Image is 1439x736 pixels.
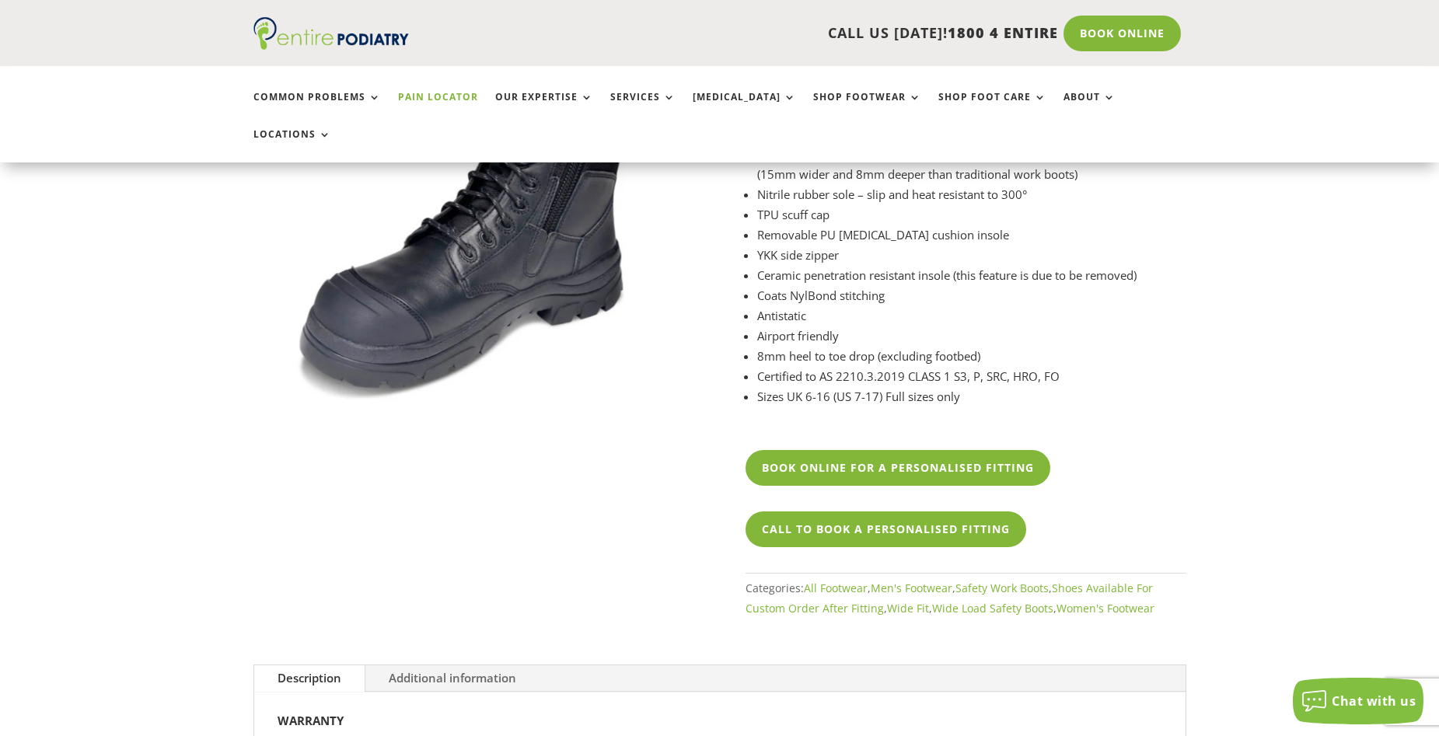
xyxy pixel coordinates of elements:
[757,245,1186,265] li: YKK side zipper
[495,92,593,125] a: Our Expertise
[955,581,1049,595] a: Safety Work Boots
[746,511,1026,547] a: Call To Book A Personalised Fitting
[757,184,1186,204] li: Nitrile rubber sole – slip and heat resistant to 300°
[757,326,1186,346] li: Airport friendly
[1064,92,1116,125] a: About
[871,581,952,595] a: Men's Footwear
[746,450,1050,486] a: Book Online For A Personalised Fitting
[398,92,478,125] a: Pain Locator
[253,129,331,162] a: Locations
[1293,678,1423,724] button: Chat with us
[253,17,409,50] img: logo (1)
[610,92,676,125] a: Services
[757,285,1186,305] li: Coats NylBond stitching
[278,713,344,728] strong: WARRANTY
[948,23,1058,42] span: 1800 4 ENTIRE
[804,581,868,595] a: All Footwear
[757,305,1186,326] li: Antistatic
[1064,16,1181,51] a: Book Online
[469,23,1058,44] p: CALL US [DATE]!
[887,601,929,616] a: Wide Fit
[813,92,921,125] a: Shop Footwear
[1332,692,1416,710] span: Chat with us
[1057,601,1154,616] a: Women's Footwear
[938,92,1046,125] a: Shop Foot Care
[757,386,1186,406] li: Sizes UK 6-16 (US 7-17) Full sizes only
[746,581,1154,616] span: Categories: , , , , , ,
[253,37,409,53] a: Entire Podiatry
[757,204,1186,225] li: TPU scuff cap
[757,346,1186,366] li: 8mm heel to toe drop (excluding footbed)
[254,665,365,692] a: Description
[757,144,1186,184] li: Deep, wide fitting composite toe cap – 6E (15mm wider and 8mm deeper than traditional work boots)
[253,92,381,125] a: Common Problems
[365,665,540,692] a: Additional information
[757,366,1186,386] li: Certified to AS 2210.3.2019 CLASS 1 S3, P, SRC, HRO, FO
[757,265,1186,285] li: Ceramic penetration resistant insole (this feature is due to be removed)
[757,225,1186,245] li: Removable PU [MEDICAL_DATA] cushion insole
[932,601,1053,616] a: Wide Load Safety Boots
[693,92,796,125] a: [MEDICAL_DATA]
[746,581,1153,616] a: Shoes Available For Custom Order After Fitting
